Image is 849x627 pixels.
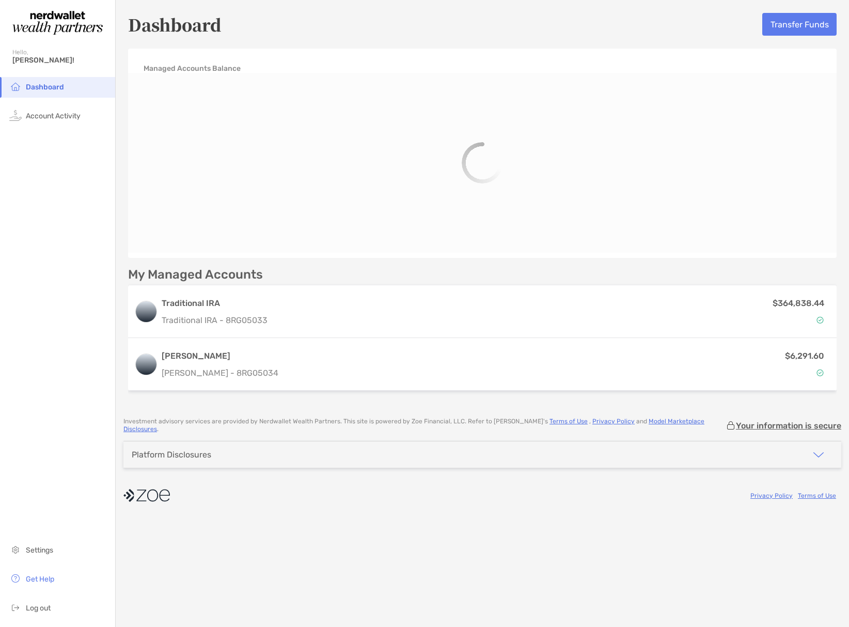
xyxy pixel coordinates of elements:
[12,4,103,41] img: Zoe Logo
[9,80,22,93] img: household icon
[144,64,241,73] h4: Managed Accounts Balance
[128,268,263,281] p: My Managed Accounts
[750,492,793,499] a: Privacy Policy
[26,112,81,120] span: Account Activity
[592,418,635,425] a: Privacy Policy
[9,572,22,585] img: get-help icon
[9,109,22,121] img: activity icon
[162,314,268,327] p: Traditional IRA - 8RG05033
[162,297,268,310] h3: Traditional IRA
[26,546,53,555] span: Settings
[26,83,64,91] span: Dashboard
[549,418,588,425] a: Terms of Use
[812,449,825,461] img: icon arrow
[136,354,156,375] img: logo account
[132,450,211,460] div: Platform Disclosures
[136,301,156,322] img: logo account
[12,56,109,65] span: [PERSON_NAME]!
[123,418,704,433] a: Model Marketplace Disclosures
[123,418,726,433] p: Investment advisory services are provided by Nerdwallet Wealth Partners . This site is powered by...
[785,349,824,362] p: $6,291.60
[162,366,278,379] p: [PERSON_NAME] - 8RG05034
[9,543,22,556] img: settings icon
[816,316,824,324] img: Account Status icon
[26,575,54,584] span: Get Help
[798,492,836,499] a: Terms of Use
[128,12,222,36] h5: Dashboard
[816,369,824,376] img: Account Status icon
[123,484,170,507] img: company logo
[736,421,841,431] p: Your information is secure
[162,350,278,362] h3: [PERSON_NAME]
[762,13,837,36] button: Transfer Funds
[26,604,51,613] span: Log out
[9,601,22,614] img: logout icon
[773,297,824,310] p: $364,838.44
